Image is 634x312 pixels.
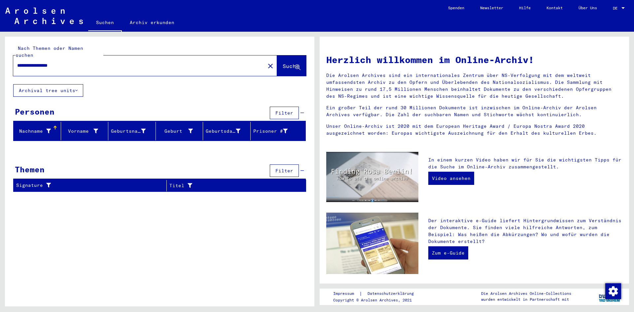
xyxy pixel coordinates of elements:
a: Impressum [333,290,359,297]
img: Zustimmung ändern [605,283,621,299]
div: Signature [16,182,158,189]
mat-header-cell: Geburtsdatum [203,122,251,140]
p: Die Arolsen Archives Online-Collections [481,291,571,296]
div: Personen [15,106,54,118]
div: Geburtsname [111,126,156,136]
div: Themen [15,163,45,175]
p: In einem kurzen Video haben wir für Sie die wichtigsten Tipps für die Suche im Online-Archiv zusa... [428,156,622,170]
p: Die Arolsen Archives sind ein internationales Zentrum über NS-Verfolgung mit dem weltweit umfasse... [326,72,622,100]
div: Vorname [64,126,108,136]
img: eguide.jpg [326,213,418,274]
a: Archiv erkunden [122,15,182,30]
mat-header-cell: Nachname [14,122,61,140]
mat-header-cell: Geburtsname [108,122,156,140]
div: Geburtsdatum [206,126,250,136]
div: Prisoner # [253,128,288,135]
div: Nachname [16,126,61,136]
div: Nachname [16,128,51,135]
div: Vorname [64,128,98,135]
h1: Herzlich willkommen im Online-Archiv! [326,53,622,67]
div: Geburtsname [111,128,146,135]
span: Filter [275,110,293,116]
a: Zum e-Guide [428,246,468,260]
span: DE [613,6,620,11]
span: Suche [283,63,299,69]
p: Copyright © Arolsen Archives, 2021 [333,297,422,303]
div: Titel [169,182,290,189]
div: Geburtsdatum [206,128,240,135]
div: Signature [16,180,166,191]
div: | [333,290,422,297]
span: Filter [275,168,293,174]
div: Titel [169,180,298,191]
div: Prisoner # [253,126,298,136]
button: Filter [270,107,299,119]
button: Filter [270,164,299,177]
p: Unser Online-Archiv ist 2020 mit dem European Heritage Award / Europa Nostra Award 2020 ausgezeic... [326,123,622,137]
img: video.jpg [326,152,418,202]
div: Geburt‏ [158,126,203,136]
button: Clear [264,59,277,72]
p: Der interaktive e-Guide liefert Hintergrundwissen zum Verständnis der Dokumente. Sie finden viele... [428,217,622,245]
a: Video ansehen [428,172,474,185]
a: Suchen [88,15,122,32]
button: Archival tree units [13,84,83,97]
a: Datenschutzerklärung [362,290,422,297]
div: Geburt‏ [158,128,193,135]
button: Suche [277,55,306,76]
mat-header-cell: Geburt‏ [156,122,203,140]
mat-icon: close [266,62,274,70]
p: wurden entwickelt in Partnerschaft mit [481,296,571,302]
img: yv_logo.png [597,288,622,305]
mat-header-cell: Prisoner # [251,122,306,140]
mat-label: Nach Themen oder Namen suchen [16,45,83,58]
p: Ein großer Teil der rund 30 Millionen Dokumente ist inzwischen im Online-Archiv der Arolsen Archi... [326,104,622,118]
mat-header-cell: Vorname [61,122,109,140]
img: Arolsen_neg.svg [5,8,83,24]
